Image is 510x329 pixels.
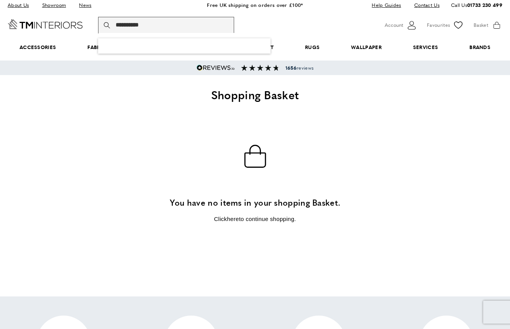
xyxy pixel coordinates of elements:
[72,36,125,59] a: Fabrics
[4,36,72,59] span: Accessories
[397,36,454,59] a: Services
[427,20,464,31] a: Favourites
[8,19,83,29] a: Go to Home page
[211,86,299,103] span: Shopping Basket
[385,20,417,31] button: Customer Account
[227,216,239,222] a: here
[467,1,502,8] a: 01733 230 499
[207,1,303,8] a: Free UK shipping on orders over £100*
[197,65,235,71] img: Reviews.io 5 stars
[102,196,408,208] h3: You have no items in your shopping Basket.
[427,21,450,29] span: Favourites
[385,21,403,29] span: Account
[102,214,408,224] p: Click to continue shopping.
[241,65,279,71] img: Reviews section
[285,65,313,71] span: reviews
[335,36,397,59] a: Wallpaper
[104,17,112,34] button: Search
[289,36,335,59] a: Rugs
[454,36,506,59] a: Brands
[285,64,297,71] strong: 1656
[451,1,502,9] p: Call Us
